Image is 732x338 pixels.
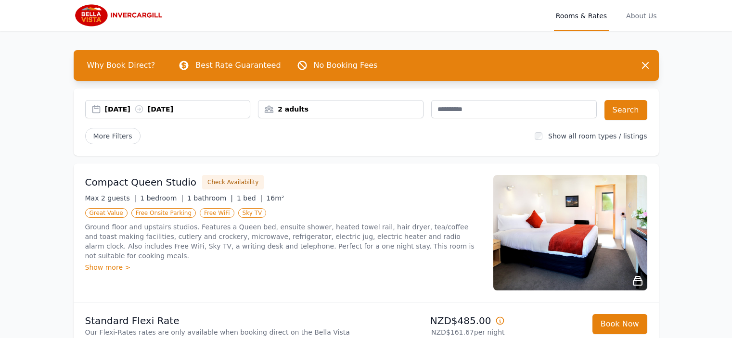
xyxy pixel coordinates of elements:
[79,56,163,75] span: Why Book Direct?
[140,194,183,202] span: 1 bedroom |
[85,128,141,144] span: More Filters
[548,132,647,140] label: Show all room types / listings
[592,314,647,334] button: Book Now
[85,175,197,189] h3: Compact Queen Studio
[187,194,233,202] span: 1 bathroom |
[237,194,262,202] span: 1 bed |
[105,104,250,114] div: [DATE] [DATE]
[131,208,196,218] span: Free Onsite Parking
[85,263,482,272] div: Show more >
[200,208,234,218] span: Free WiFi
[85,208,128,218] span: Great Value
[202,175,264,189] button: Check Availability
[258,104,423,114] div: 2 adults
[85,222,482,261] p: Ground floor and upstairs studios. Features a Queen bed, ensuite shower, heated towel rail, hair ...
[85,194,137,202] span: Max 2 guests |
[604,100,647,120] button: Search
[195,60,281,71] p: Best Rate Guaranteed
[238,208,267,218] span: Sky TV
[370,327,505,337] p: NZD$161.67 per night
[74,4,167,27] img: Bella Vista Invercargill
[85,314,362,327] p: Standard Flexi Rate
[266,194,284,202] span: 16m²
[314,60,378,71] p: No Booking Fees
[370,314,505,327] p: NZD$485.00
